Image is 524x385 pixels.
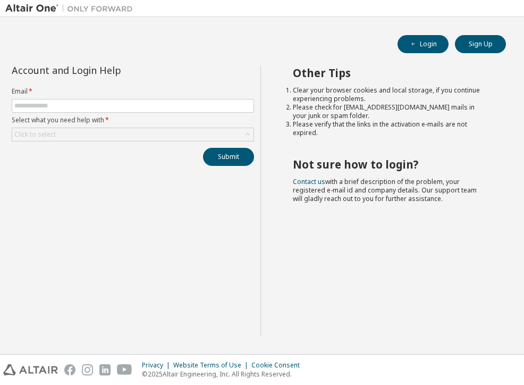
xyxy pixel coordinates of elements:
[293,103,487,120] li: Please check for [EMAIL_ADDRESS][DOMAIN_NAME] mails in your junk or spam folder.
[12,116,254,124] label: Select what you need help with
[12,128,253,141] div: Click to select
[293,177,477,203] span: with a brief description of the problem, your registered e-mail id and company details. Our suppo...
[64,364,75,375] img: facebook.svg
[117,364,132,375] img: youtube.svg
[293,66,487,80] h2: Other Tips
[398,35,449,53] button: Login
[293,86,487,103] li: Clear your browser cookies and local storage, if you continue experiencing problems.
[203,148,254,166] button: Submit
[293,157,487,171] h2: Not sure how to login?
[293,120,487,137] li: Please verify that the links in the activation e-mails are not expired.
[99,364,111,375] img: linkedin.svg
[12,87,254,96] label: Email
[251,361,306,370] div: Cookie Consent
[142,370,306,379] p: © 2025 Altair Engineering, Inc. All Rights Reserved.
[173,361,251,370] div: Website Terms of Use
[14,130,56,139] div: Click to select
[12,66,206,74] div: Account and Login Help
[455,35,506,53] button: Sign Up
[142,361,173,370] div: Privacy
[5,3,138,14] img: Altair One
[3,364,58,375] img: altair_logo.svg
[293,177,325,186] a: Contact us
[82,364,93,375] img: instagram.svg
